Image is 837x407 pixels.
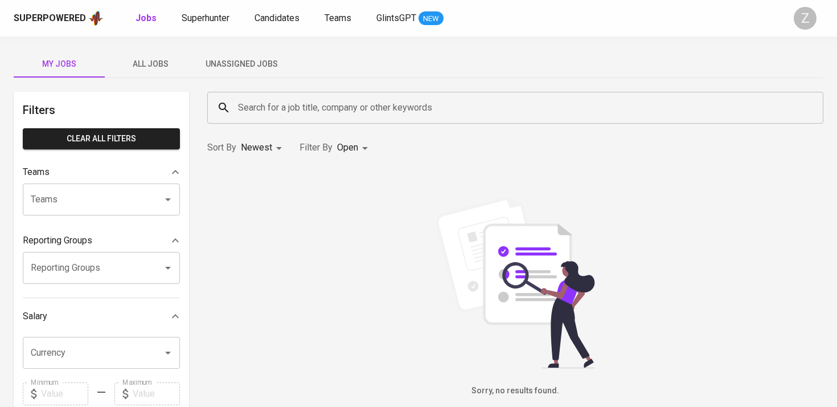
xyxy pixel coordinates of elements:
[241,141,272,154] p: Newest
[255,13,299,23] span: Candidates
[241,137,286,158] div: Newest
[794,7,817,30] div: Z
[337,137,372,158] div: Open
[182,11,232,26] a: Superhunter
[23,128,180,149] button: Clear All filters
[337,142,358,153] span: Open
[20,57,98,71] span: My Jobs
[376,11,444,26] a: GlintsGPT NEW
[41,382,88,405] input: Value
[430,197,601,368] img: file_searching.svg
[23,101,180,119] h6: Filters
[207,385,823,397] h6: Sorry, no results found.
[203,57,280,71] span: Unassigned Jobs
[136,11,159,26] a: Jobs
[182,13,229,23] span: Superhunter
[160,345,176,361] button: Open
[23,310,47,323] p: Salary
[299,141,333,154] p: Filter By
[160,192,176,207] button: Open
[325,11,354,26] a: Teams
[14,12,86,25] div: Superpowered
[376,13,416,23] span: GlintsGPT
[133,382,180,405] input: Value
[23,305,180,328] div: Salary
[136,13,157,23] b: Jobs
[23,161,180,184] div: Teams
[32,132,171,146] span: Clear All filters
[88,10,104,27] img: app logo
[23,165,50,179] p: Teams
[14,10,104,27] a: Superpoweredapp logo
[419,13,444,25] span: NEW
[112,57,189,71] span: All Jobs
[325,13,351,23] span: Teams
[160,260,176,276] button: Open
[23,229,180,252] div: Reporting Groups
[255,11,302,26] a: Candidates
[23,234,92,247] p: Reporting Groups
[207,141,236,154] p: Sort By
